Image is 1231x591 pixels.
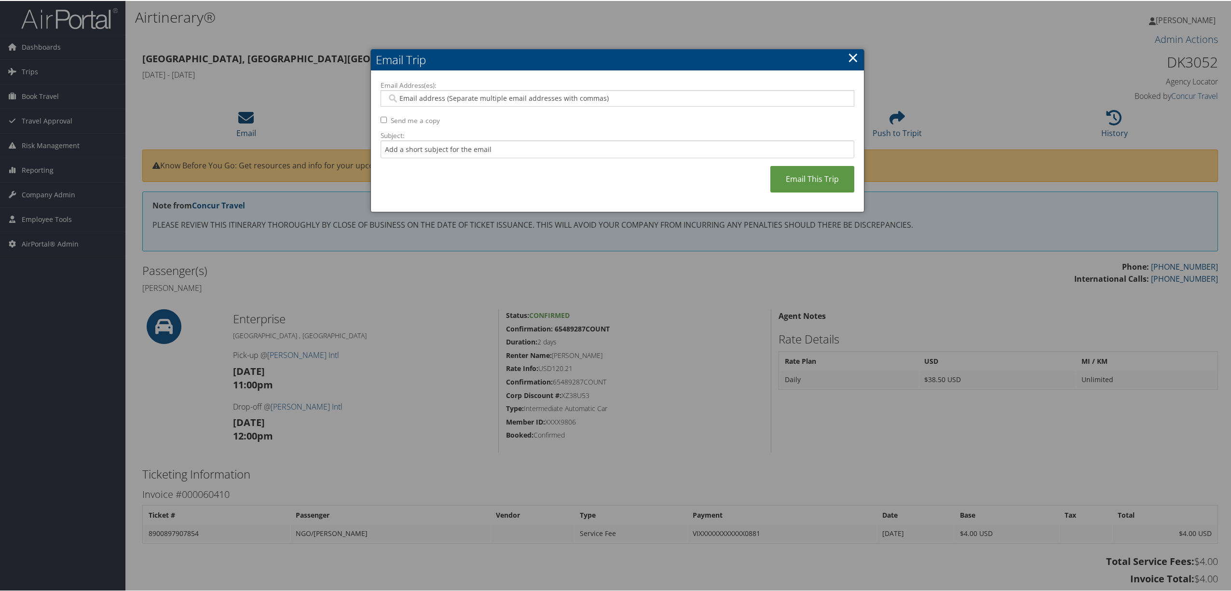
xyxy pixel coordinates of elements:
[381,130,854,139] label: Subject:
[381,80,854,89] label: Email Address(es):
[391,115,440,124] label: Send me a copy
[371,48,864,69] h2: Email Trip
[381,139,854,157] input: Add a short subject for the email
[770,165,854,192] a: Email This Trip
[848,47,859,66] a: ×
[387,93,847,102] input: Email address (Separate multiple email addresses with commas)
